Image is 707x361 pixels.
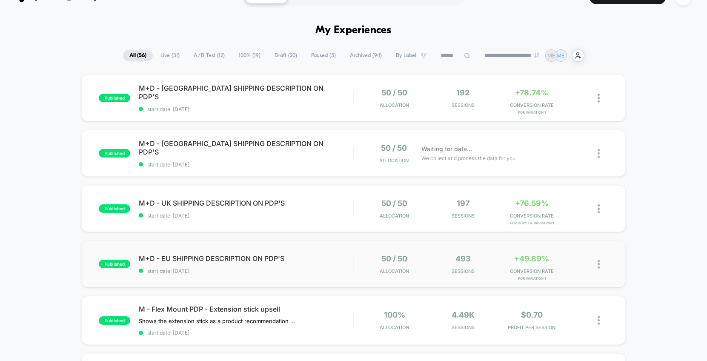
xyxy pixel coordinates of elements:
[315,24,392,37] h1: My Experiences
[380,213,409,219] span: Allocation
[139,106,353,112] span: start date: [DATE]
[139,199,353,207] span: M+D - UK SHIPPING DESCRIPTION ON PDP'S
[381,88,407,97] span: 50 / 50
[431,324,495,330] span: Sessions
[139,161,353,168] span: start date: [DATE]
[598,149,600,158] img: close
[381,143,407,152] span: 50 / 50
[123,50,153,61] span: All ( 56 )
[139,139,353,156] span: M+D - [GEOGRAPHIC_DATA] SHIPPING DESCRIPTION ON PDP'S
[452,310,475,319] span: 4.49k
[187,50,231,61] span: A/B Test ( 12 )
[455,254,471,263] span: 493
[431,102,495,108] span: Sessions
[421,154,515,162] span: We collect and process the data for you
[381,254,407,263] span: 50 / 50
[99,316,130,325] span: published
[514,254,549,263] span: +49.89%
[380,324,409,330] span: Allocation
[598,94,600,103] img: close
[139,212,353,219] span: start date: [DATE]
[431,213,495,219] span: Sessions
[499,276,564,281] span: for Variation 1
[598,260,600,269] img: close
[499,213,564,219] span: CONVERSION RATE
[379,158,409,163] span: Allocation
[99,260,130,268] span: published
[380,268,409,274] span: Allocation
[381,199,407,208] span: 50 / 50
[499,110,564,115] span: for Variation 1
[456,88,469,97] span: 192
[99,204,130,213] span: published
[139,305,353,313] span: M - Flex Mount PDP - Extension stick upsell
[384,310,405,319] span: 100%
[499,102,564,108] span: CONVERSION RATE
[421,144,472,154] span: Waiting for data...
[598,204,600,213] img: close
[139,318,297,324] span: Shows the extension stick as a product recommendation under the CTA
[139,329,353,336] span: start date: [DATE]
[380,102,409,108] span: Allocation
[598,316,600,325] img: close
[343,50,388,61] span: Archived ( 94 )
[431,268,495,274] span: Sessions
[515,199,549,208] span: +76.59%
[305,50,342,61] span: Paused ( 5 )
[499,221,564,225] span: for Copy of Variation 1
[557,52,564,59] p: ME
[99,94,130,102] span: published
[139,268,353,274] span: start date: [DATE]
[521,310,543,319] span: $0.70
[232,50,267,61] span: 100% ( 19 )
[154,50,186,61] span: Live ( 31 )
[547,52,555,59] p: ME
[515,88,548,97] span: +78.74%
[268,50,303,61] span: Draft ( 20 )
[139,254,353,263] span: M+D - EU SHIPPING DESCRIPTION ON PDP'S
[99,149,130,158] span: published
[396,52,416,59] span: By Label
[499,268,564,274] span: CONVERSION RATE
[457,199,469,208] span: 197
[499,324,564,330] span: PROFIT PER SESSION
[139,84,353,101] span: M+D - [GEOGRAPHIC_DATA] SHIPPING DESCRIPTION ON PDP'S
[534,53,539,58] img: end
